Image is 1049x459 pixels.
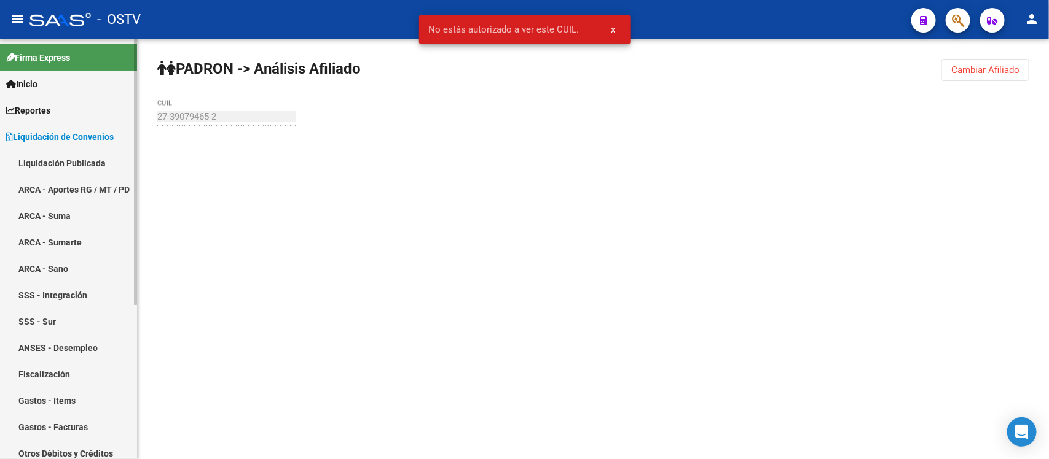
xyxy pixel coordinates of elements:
[97,6,141,33] span: - OSTV
[941,59,1029,81] button: Cambiar Afiliado
[602,18,626,40] button: x
[6,51,70,64] span: Firma Express
[157,60,361,77] strong: PADRON -> Análisis Afiliado
[1024,12,1039,26] mat-icon: person
[951,64,1020,75] span: Cambiar Afiliado
[6,130,114,144] span: Liquidación de Convenios
[611,24,616,35] span: x
[429,23,580,36] span: No estás autorizado a ver este CUIL.
[10,12,25,26] mat-icon: menu
[1007,417,1037,447] div: Open Intercom Messenger
[6,77,37,91] span: Inicio
[6,104,50,117] span: Reportes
